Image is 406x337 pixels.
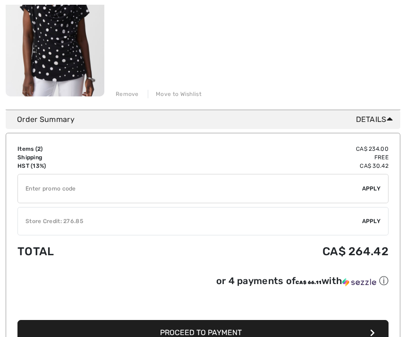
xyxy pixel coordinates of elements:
[17,162,150,170] td: HST (13%)
[17,291,389,317] iframe: PayPal-paypal
[362,217,381,225] span: Apply
[17,235,150,268] td: Total
[17,275,389,291] div: or 4 payments ofCA$ 66.11withSezzle Click to learn more about Sezzle
[150,145,389,153] td: CA$ 234.00
[356,114,397,125] span: Details
[18,174,362,203] input: Promo code
[17,114,397,125] div: Order Summary
[150,162,389,170] td: CA$ 30.42
[17,153,150,162] td: Shipping
[296,280,321,285] span: CA$ 66.11
[148,90,202,98] div: Move to Wishlist
[362,184,381,193] span: Apply
[17,145,150,153] td: Items ( )
[150,235,389,268] td: CA$ 264.42
[342,278,376,286] img: Sezzle
[160,328,242,337] span: Proceed to Payment
[150,153,389,162] td: Free
[37,146,41,152] span: 2
[18,217,362,225] div: Store Credit: 276.85
[216,275,389,287] div: or 4 payments of with
[116,90,139,98] div: Remove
